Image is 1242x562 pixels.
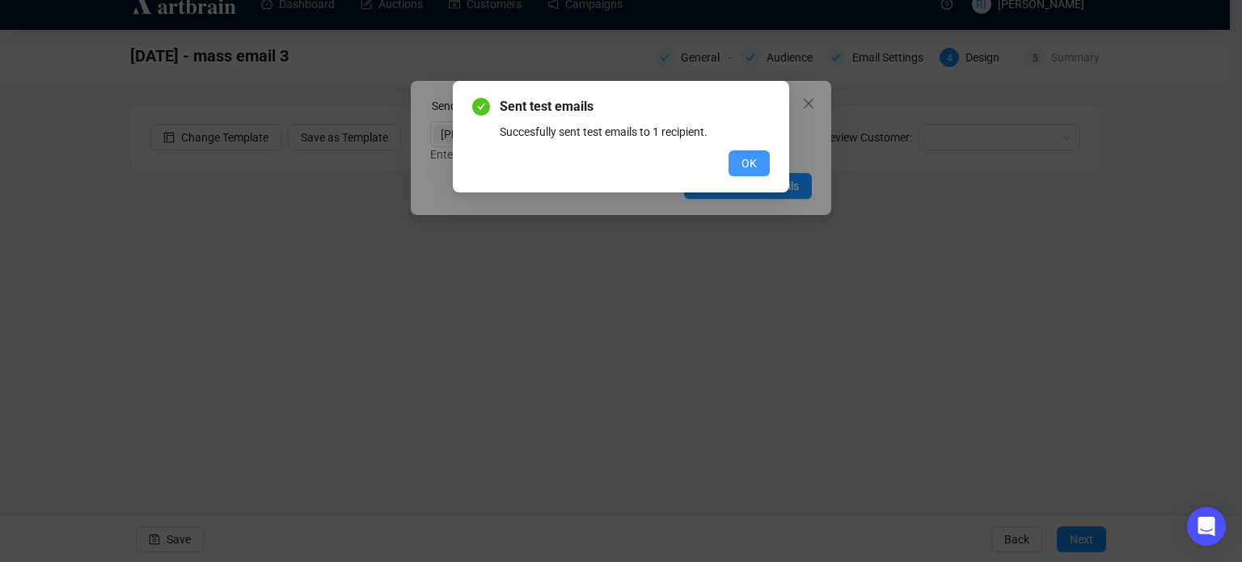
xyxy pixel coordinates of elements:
span: OK [741,154,757,172]
div: Succesfully sent test emails to 1 recipient. [500,123,770,141]
div: Open Intercom Messenger [1187,507,1226,546]
button: OK [729,150,770,176]
span: Sent test emails [500,97,770,116]
span: check-circle [472,98,490,116]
